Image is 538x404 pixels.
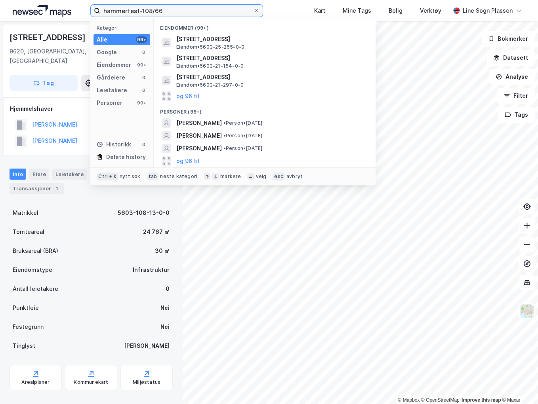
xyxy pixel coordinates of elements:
div: Hjemmelshaver [10,104,172,114]
span: [PERSON_NAME] [176,118,221,128]
div: 9620, [GEOGRAPHIC_DATA], [GEOGRAPHIC_DATA] [10,47,124,66]
div: Leietakere [52,169,87,180]
div: Nei [160,322,170,332]
div: Infrastruktur [133,265,170,275]
div: Eiendommer [97,60,131,70]
div: Personer [97,98,122,108]
div: Kart [314,6,325,15]
button: Analyse [489,69,535,85]
span: [STREET_ADDRESS] [176,53,366,63]
span: Eiendom • 5603-21-297-0-0 [176,82,244,88]
span: • [223,120,225,126]
div: Tomteareal [13,227,44,237]
div: Eiendomstype [13,265,52,275]
div: Verktøy [420,6,441,15]
button: Tag [10,75,78,91]
span: Person • [DATE] [223,120,262,126]
button: Tags [498,107,535,123]
span: [STREET_ADDRESS] [176,72,366,82]
div: avbryt [286,173,303,180]
button: og 96 til [176,156,199,166]
span: Eiendom • 5603-21-154-0-0 [176,63,244,69]
div: Antall leietakere [13,284,58,294]
div: 30 ㎡ [155,246,170,256]
div: Miljøstatus [133,379,160,385]
div: Google [97,47,117,57]
img: logo.a4113a55bc3d86da70a041830d287a7e.svg [13,5,71,17]
div: nytt søk [120,173,141,180]
div: Gårdeiere [97,73,125,82]
div: 5603-108-13-0-0 [118,208,170,218]
div: Alle [97,35,107,44]
div: Eiere [29,169,49,180]
div: Festegrunn [13,322,44,332]
span: [STREET_ADDRESS] [176,34,366,44]
div: Arealplaner [21,379,50,385]
div: 99+ [136,36,147,43]
div: Kontrollprogram for chat [498,366,538,404]
div: tab [147,173,159,180]
div: esc [273,173,285,180]
div: Leietakere [97,85,127,95]
span: • [223,145,225,151]
div: Matrikkel [13,208,38,218]
div: Punktleie [13,303,39,313]
div: [PERSON_NAME] [124,341,170,351]
div: Line Sogn Plassen [463,6,513,15]
div: Nei [160,303,170,313]
div: neste kategori [160,173,197,180]
div: Info [10,169,26,180]
a: OpenStreetMap [421,397,460,403]
div: Historikk [97,140,131,149]
span: Eiendom • 5603-25-255-0-0 [176,44,244,50]
button: Bokmerker [481,31,535,47]
iframe: Chat Widget [498,366,538,404]
div: 1 [53,184,61,192]
div: Bruksareal (BRA) [13,246,58,256]
div: Datasett [90,169,120,180]
div: Transaksjoner [10,183,64,194]
div: 0 [141,49,147,55]
img: Z [519,303,534,319]
div: Kategori [97,25,150,31]
span: Person • [DATE] [223,133,262,139]
div: 0 [166,284,170,294]
div: Kommunekart [74,379,108,385]
span: [PERSON_NAME] [176,144,221,153]
span: • [223,133,225,138]
div: velg [256,173,266,180]
div: 0 [141,74,147,81]
div: 0 [141,141,147,148]
div: Mine Tags [343,6,371,15]
div: Tinglyst [13,341,35,351]
div: 0 [141,87,147,93]
button: og 96 til [176,91,199,101]
div: markere [220,173,241,180]
button: Filter [497,88,535,104]
input: Søk på adresse, matrikkel, gårdeiere, leietakere eller personer [100,5,253,17]
div: Bolig [389,6,403,15]
div: [STREET_ADDRESS] [10,31,87,44]
div: 24 767 ㎡ [143,227,170,237]
span: [PERSON_NAME] [176,131,221,140]
div: Eiendommer (99+) [154,19,376,33]
span: Person • [DATE] [223,145,262,152]
div: Ctrl + k [97,173,118,180]
div: Personer (99+) [154,102,376,117]
button: Datasett [486,50,535,66]
div: 99+ [136,100,147,106]
div: 99+ [136,62,147,68]
a: Mapbox [398,397,420,403]
div: Delete history [106,152,146,162]
a: Improve this map [462,397,501,403]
